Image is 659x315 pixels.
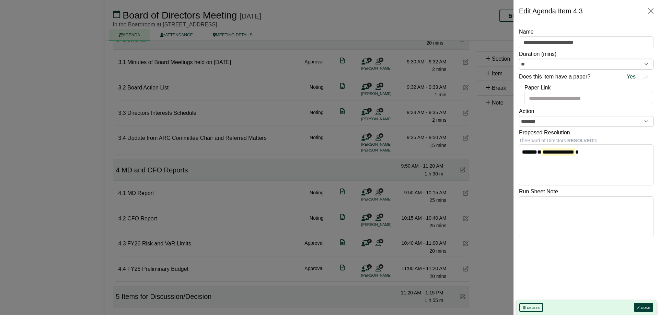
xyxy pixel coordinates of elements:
button: Close [645,5,656,16]
b: RESOLVED [567,138,593,143]
label: Paper Link [524,83,551,92]
button: Done [634,303,653,312]
label: Proposed Resolution [519,128,570,137]
label: Duration (mins) [519,50,556,59]
label: Name [519,27,534,36]
button: Delete [519,303,543,312]
div: Edit Agenda Item 4.3 [519,5,583,16]
span: Yes [627,72,636,81]
label: Does this item have a paper? [519,72,590,81]
label: Run Sheet Note [519,187,558,196]
label: Action [519,107,534,116]
div: The Board of Directors to: [519,137,654,144]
